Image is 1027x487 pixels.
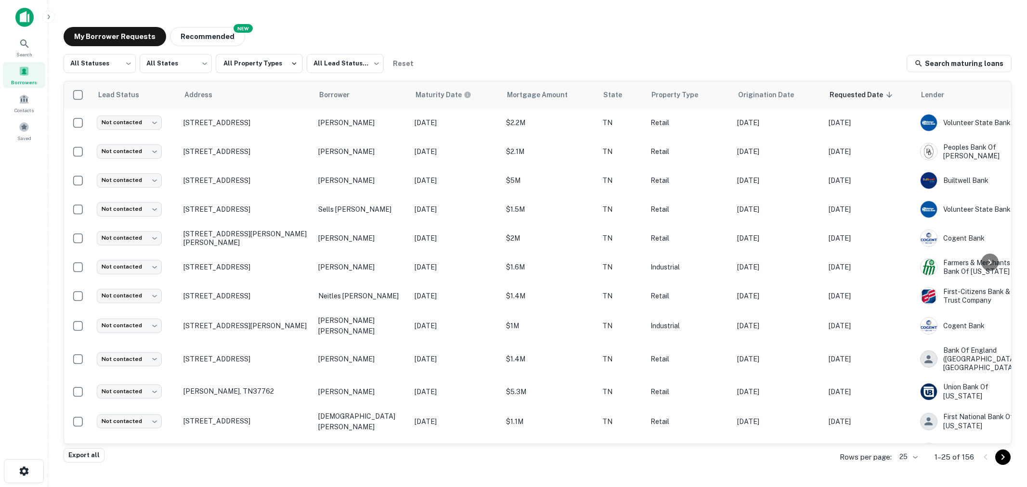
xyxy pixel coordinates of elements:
span: Property Type [651,89,711,101]
p: [DATE] [415,416,496,427]
p: [DATE] [737,117,819,128]
button: All Property Types [216,54,303,73]
p: $2.1M [506,146,593,157]
p: Retail [650,175,728,186]
p: [STREET_ADDRESS][PERSON_NAME] [183,321,309,330]
a: Search maturing loans [907,55,1012,72]
p: [DATE] [737,386,819,397]
p: [DATE] [737,291,819,301]
div: Cogent Bank [920,317,1018,334]
p: [DATE] [415,354,496,364]
p: Retail [650,204,728,215]
span: Borrowers [11,78,37,86]
p: Rows per page: [840,451,892,463]
p: [DATE] [737,354,819,364]
h6: Maturity Date [416,90,462,100]
div: Not contacted [97,115,162,129]
p: [PERSON_NAME] [318,117,405,128]
a: Search [3,34,45,60]
p: $2.2M [506,117,593,128]
p: [STREET_ADDRESS] [183,355,309,363]
p: [DATE] [829,175,910,186]
p: [DATE] [829,386,910,397]
p: Retail [650,386,728,397]
iframe: Chat Widget [979,410,1027,456]
div: Not contacted [97,144,162,158]
p: TN [602,117,641,128]
img: picture [921,384,937,400]
p: $1.1M [506,416,593,427]
span: Maturity dates displayed may be estimated. Please contact the lender for the most accurate maturi... [416,90,484,100]
p: [DATE] [415,204,496,215]
span: Origination Date [738,89,806,101]
p: $1.4M [506,354,593,364]
img: picture [921,201,937,218]
th: Lead Status [92,81,179,108]
p: Industrial [650,320,728,331]
div: Not contacted [97,173,162,187]
span: Saved [17,134,31,142]
img: picture [921,115,937,131]
p: [DATE] [737,204,819,215]
div: All Statuses [64,51,136,76]
p: [DATE] [829,320,910,331]
div: All States [140,51,212,76]
p: [DATE] [737,233,819,243]
p: [STREET_ADDRESS] [183,417,309,425]
p: [DATE] [737,262,819,272]
th: Lender [915,81,1023,108]
div: Not contacted [97,202,162,216]
p: [DATE] [415,320,496,331]
div: Farmers & Merchants Bank Of [US_STATE] [920,258,1018,276]
p: [DATE] [829,416,910,427]
div: Volunteer State Bank [920,114,1018,131]
th: Borrower [313,81,410,108]
p: TN [602,146,641,157]
div: Not contacted [97,231,162,245]
p: [DATE] [829,204,910,215]
p: [STREET_ADDRESS] [183,292,309,300]
div: Bank Of England ([GEOGRAPHIC_DATA], [GEOGRAPHIC_DATA]) [920,346,1018,372]
p: [DATE] [737,146,819,157]
th: Mortgage Amount [501,81,598,108]
span: Lead Status [98,89,152,101]
button: Go to next page [995,449,1011,465]
p: [DATE] [829,262,910,272]
p: TN [602,320,641,331]
a: Saved [3,118,45,144]
th: Maturity dates displayed may be estimated. Please contact the lender for the most accurate maturi... [410,81,501,108]
p: TN [602,262,641,272]
p: TN [602,233,641,243]
div: Union Bank Of [US_STATE] [920,383,1018,400]
p: [PERSON_NAME] [PERSON_NAME] [318,315,405,336]
p: [STREET_ADDRESS] [183,118,309,127]
img: picture [921,172,937,189]
p: Retail [650,233,728,243]
p: [PERSON_NAME] [318,233,405,243]
div: All Lead Statuses [307,51,384,76]
p: [DATE] [829,291,910,301]
div: Builtwell Bank [920,172,1018,189]
div: Cogent Bank [920,230,1018,247]
div: NEW [234,24,253,33]
div: Not contacted [97,414,162,428]
p: [DATE] [415,117,496,128]
span: Borrower [319,89,362,101]
div: First National Bank Of [US_STATE] [920,412,1018,430]
div: Contacts [3,90,45,116]
p: [STREET_ADDRESS] [183,263,309,271]
div: First-citizens Bank & Trust Company [920,287,1018,305]
span: Search [16,51,32,58]
img: picture [921,259,937,275]
p: [DATE] [737,320,819,331]
p: [PERSON_NAME] [318,386,405,397]
button: Reset [388,54,418,73]
img: picture [921,288,937,304]
p: Industrial [650,262,728,272]
span: Contacts [14,106,34,114]
p: TN [602,175,641,186]
p: [STREET_ADDRESS] [183,147,309,156]
div: Maturity dates displayed may be estimated. Please contact the lender for the most accurate maturi... [416,90,471,100]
